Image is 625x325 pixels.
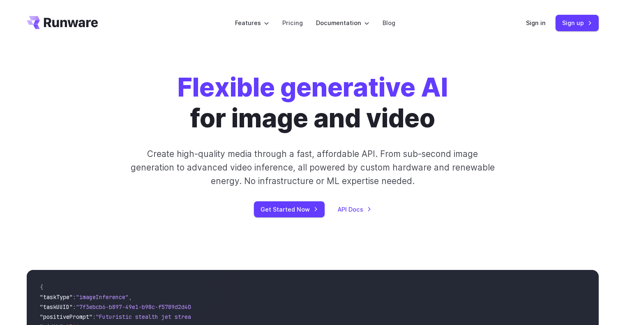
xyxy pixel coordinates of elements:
a: API Docs [338,205,371,214]
span: : [73,303,76,311]
span: "imageInference" [76,293,129,301]
span: , [129,293,132,301]
span: : [92,313,96,320]
span: "positivePrompt" [40,313,92,320]
span: "Futuristic stealth jet streaking through a neon-lit cityscape with glowing purple exhaust" [96,313,395,320]
strong: Flexible generative AI [178,72,448,103]
a: Sign up [556,15,599,31]
span: : [73,293,76,301]
a: Sign in [526,18,546,28]
p: Create high-quality media through a fast, affordable API. From sub-second image generation to adv... [129,147,496,188]
span: "taskUUID" [40,303,73,311]
span: { [40,284,43,291]
span: "7f3ebcb6-b897-49e1-b98c-f5789d2d40d7" [76,303,201,311]
a: Get Started Now [254,201,325,217]
a: Blog [383,18,395,28]
a: Go to / [27,16,98,29]
label: Features [235,18,269,28]
a: Pricing [282,18,303,28]
label: Documentation [316,18,369,28]
h1: for image and video [178,72,448,134]
span: "taskType" [40,293,73,301]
